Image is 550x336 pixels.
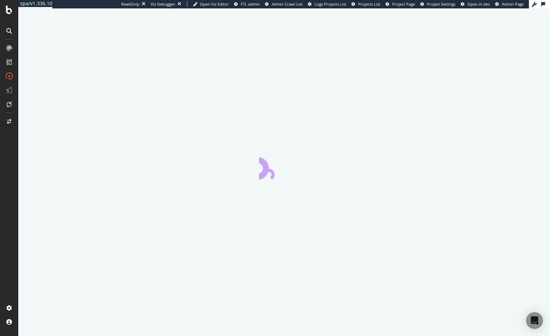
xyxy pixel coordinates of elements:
[502,1,524,7] span: Admin Page
[272,1,303,7] span: Admin Crawl List
[241,1,260,7] span: FTL admin
[351,1,380,7] a: Projects List
[234,1,260,7] a: FTL admin
[358,1,380,7] span: Projects List
[461,1,490,7] a: Open in dev
[392,1,415,7] span: Project Page
[427,1,455,7] span: Project Settings
[386,1,415,7] a: Project Page
[308,1,346,7] a: Logs Projects List
[193,1,229,7] a: Open Viz Editor
[200,1,229,7] span: Open Viz Editor
[151,1,176,7] div: Viz Debugger:
[315,1,346,7] span: Logs Projects List
[526,312,543,329] div: Open Intercom Messenger
[259,154,310,179] div: animation
[495,1,524,7] a: Admin Page
[121,1,140,7] div: ReadOnly:
[265,1,303,7] a: Admin Crawl List
[420,1,455,7] a: Project Settings
[467,1,490,7] span: Open in dev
